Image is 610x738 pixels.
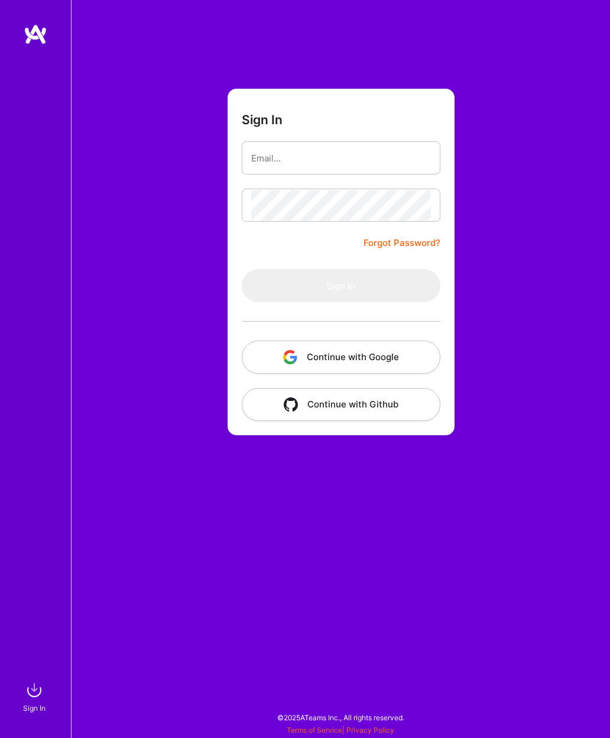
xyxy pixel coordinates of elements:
[284,397,298,412] img: icon
[22,678,46,702] img: sign in
[283,350,297,364] img: icon
[287,726,342,734] a: Terms of Service
[242,388,440,421] button: Continue with Github
[287,726,394,734] span: |
[24,24,47,45] img: logo
[346,726,394,734] a: Privacy Policy
[71,703,610,732] div: © 2025 ATeams Inc., All rights reserved.
[25,678,46,714] a: sign inSign In
[364,236,440,250] a: Forgot Password?
[251,143,431,173] input: Email...
[242,112,283,127] h3: Sign In
[23,702,46,714] div: Sign In
[242,269,440,302] button: Sign In
[242,341,440,374] button: Continue with Google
